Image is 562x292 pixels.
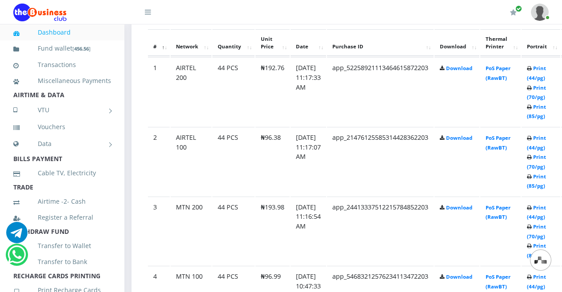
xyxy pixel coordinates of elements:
[13,207,111,228] a: Register a Referral
[148,197,170,265] td: 3
[171,127,211,196] td: AIRTEL 100
[327,29,434,57] th: Purchase ID: activate to sort column ascending
[255,57,290,126] td: ₦192.76
[446,273,472,280] a: Download
[327,127,434,196] td: app_21476125585314428362203
[527,242,546,259] a: Print (85/pg)
[510,9,517,16] i: Renew/Upgrade Subscription
[6,229,28,243] a: Chat for support
[527,173,546,189] a: Print (85/pg)
[522,29,560,57] th: Portrait: activate to sort column ascending
[212,127,255,196] td: 44 PCS
[527,103,546,120] a: Print (85/pg)
[72,45,91,52] small: [ ]
[291,57,326,126] td: [DATE] 11:17:33 AM
[13,38,111,59] a: Fund wallet[456.56]
[13,55,111,75] a: Transactions
[255,127,290,196] td: ₦96.38
[8,251,26,265] a: Chat for support
[486,204,510,221] a: PoS Paper (RawBT)
[527,134,546,151] a: Print (44/pg)
[13,163,111,183] a: Cable TV, Electricity
[74,45,89,52] b: 456.56
[13,99,111,121] a: VTU
[486,134,510,151] a: PoS Paper (RawBT)
[486,65,510,81] a: PoS Paper (RawBT)
[527,273,546,290] a: Print (44/pg)
[291,197,326,265] td: [DATE] 11:16:54 AM
[255,197,290,265] td: ₦193.98
[434,29,479,57] th: Download: activate to sort column ascending
[212,197,255,265] td: 44 PCS
[446,204,472,211] a: Download
[13,133,111,155] a: Data
[527,84,546,101] a: Print (70/pg)
[13,252,111,272] a: Transfer to Bank
[148,127,170,196] td: 2
[446,65,472,71] a: Download
[527,223,546,240] a: Print (70/pg)
[291,29,326,57] th: Date: activate to sort column ascending
[171,29,211,57] th: Network: activate to sort column ascending
[327,57,434,126] td: app_52258921113464615872203
[148,57,170,126] td: 1
[13,4,67,21] img: Logo
[171,197,211,265] td: MTN 200
[527,204,546,221] a: Print (44/pg)
[291,127,326,196] td: [DATE] 11:17:07 AM
[212,57,255,126] td: 44 PCS
[480,29,521,57] th: Thermal Printer: activate to sort column ascending
[148,29,170,57] th: #: activate to sort column descending
[13,236,111,256] a: Transfer to Wallet
[534,256,547,264] img: svg+xml,%3Csvg%20xmlns%3D%22http%3A%2F%2Fwww.w3.org%2F2000%2Fsvg%22%20width%3D%2228%22%20height%3...
[13,191,111,212] a: Airtime -2- Cash
[171,57,211,126] td: AIRTEL 200
[255,29,290,57] th: Unit Price: activate to sort column ascending
[527,154,546,170] a: Print (70/pg)
[327,197,434,265] td: app_24413337512215784852203
[212,29,255,57] th: Quantity: activate to sort column ascending
[446,134,472,141] a: Download
[486,273,510,290] a: PoS Paper (RawBT)
[515,5,522,12] span: Renew/Upgrade Subscription
[527,65,546,81] a: Print (44/pg)
[13,22,111,43] a: Dashboard
[13,71,111,91] a: Miscellaneous Payments
[531,4,549,21] img: User
[13,117,111,137] a: Vouchers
